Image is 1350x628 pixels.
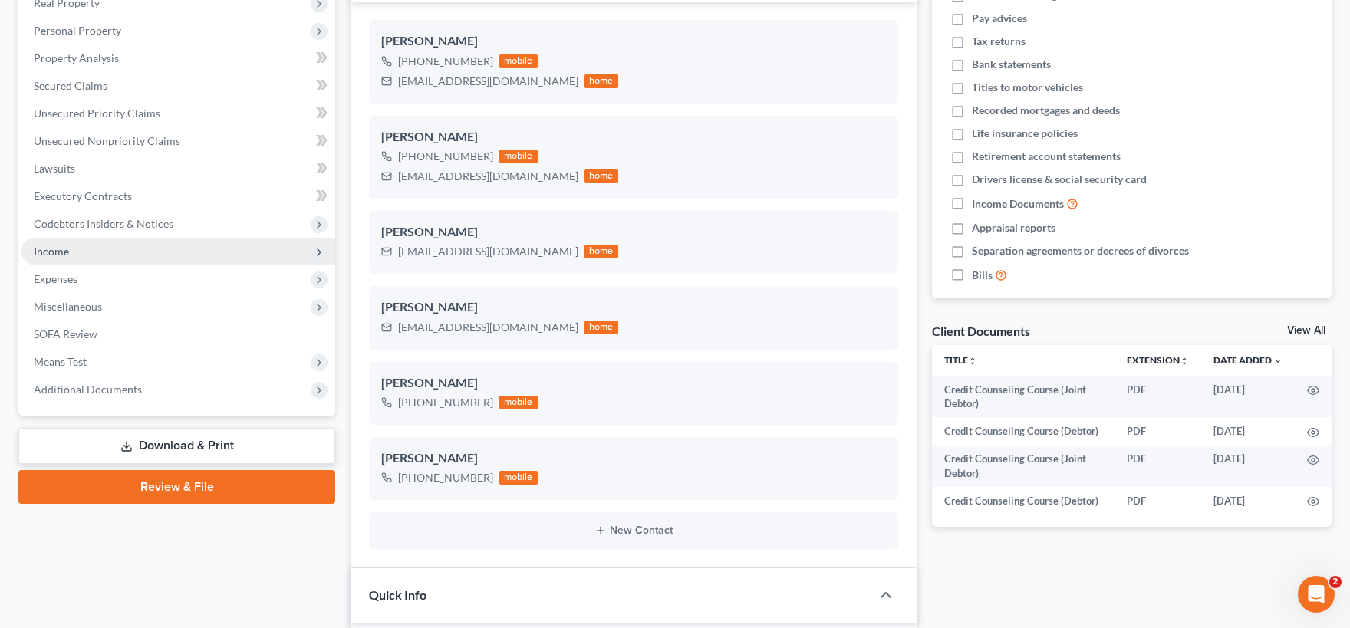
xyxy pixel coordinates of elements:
[972,103,1120,118] span: Recorded mortgages and deeds
[21,44,335,72] a: Property Analysis
[584,74,618,88] div: home
[932,417,1115,445] td: Credit Counseling Course (Debtor)
[1201,417,1295,445] td: [DATE]
[21,72,335,100] a: Secured Claims
[398,169,578,184] div: [EMAIL_ADDRESS][DOMAIN_NAME]
[972,80,1083,95] span: Titles to motor vehicles
[34,162,75,175] span: Lawsuits
[34,355,87,368] span: Means Test
[1329,576,1342,588] span: 2
[972,243,1189,258] span: Separation agreements or decrees of divorces
[1201,487,1295,515] td: [DATE]
[1115,487,1201,515] td: PDF
[972,149,1121,164] span: Retirement account statements
[1201,376,1295,418] td: [DATE]
[1115,376,1201,418] td: PDF
[1115,446,1201,488] td: PDF
[34,107,160,120] span: Unsecured Priority Claims
[1180,357,1189,366] i: unfold_more
[21,127,335,155] a: Unsecured Nonpriority Claims
[1273,357,1282,366] i: expand_more
[381,374,886,393] div: [PERSON_NAME]
[972,126,1078,141] span: Life insurance policies
[34,300,102,313] span: Miscellaneous
[944,354,977,366] a: Titleunfold_more
[499,396,538,409] div: mobile
[972,172,1147,187] span: Drivers license & social security card
[34,24,121,37] span: Personal Property
[34,79,107,92] span: Secured Claims
[34,51,119,64] span: Property Analysis
[584,245,618,258] div: home
[18,470,335,504] a: Review & File
[972,34,1026,49] span: Tax returns
[584,169,618,183] div: home
[398,395,493,410] div: [PHONE_NUMBER]
[932,487,1115,515] td: Credit Counseling Course (Debtor)
[499,150,538,163] div: mobile
[968,357,977,366] i: unfold_more
[34,217,173,230] span: Codebtors Insiders & Notices
[584,321,618,334] div: home
[381,449,886,468] div: [PERSON_NAME]
[21,321,335,348] a: SOFA Review
[398,149,493,164] div: [PHONE_NUMBER]
[34,245,69,258] span: Income
[1287,325,1325,336] a: View All
[972,196,1064,212] span: Income Documents
[972,11,1027,26] span: Pay advices
[34,327,97,340] span: SOFA Review
[381,32,886,51] div: [PERSON_NAME]
[499,471,538,485] div: mobile
[21,182,335,210] a: Executory Contracts
[499,54,538,68] div: mobile
[381,128,886,146] div: [PERSON_NAME]
[21,100,335,127] a: Unsecured Priority Claims
[398,320,578,335] div: [EMAIL_ADDRESS][DOMAIN_NAME]
[972,268,993,283] span: Bills
[1201,446,1295,488] td: [DATE]
[972,220,1055,235] span: Appraisal reports
[398,470,493,485] div: [PHONE_NUMBER]
[1298,576,1335,613] iframe: Intercom live chat
[398,74,578,89] div: [EMAIL_ADDRESS][DOMAIN_NAME]
[34,134,180,147] span: Unsecured Nonpriority Claims
[34,272,77,285] span: Expenses
[972,57,1051,72] span: Bank statements
[932,446,1115,488] td: Credit Counseling Course (Joint Debtor)
[932,323,1030,339] div: Client Documents
[381,223,886,242] div: [PERSON_NAME]
[34,189,132,202] span: Executory Contracts
[34,383,142,396] span: Additional Documents
[381,524,886,537] button: New Contact
[1115,417,1201,445] td: PDF
[369,587,426,602] span: Quick Info
[381,298,886,317] div: [PERSON_NAME]
[18,428,335,464] a: Download & Print
[1213,354,1282,366] a: Date Added expand_more
[21,155,335,182] a: Lawsuits
[398,54,493,69] div: [PHONE_NUMBER]
[398,244,578,259] div: [EMAIL_ADDRESS][DOMAIN_NAME]
[1127,354,1189,366] a: Extensionunfold_more
[932,376,1115,418] td: Credit Counseling Course (Joint Debtor)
